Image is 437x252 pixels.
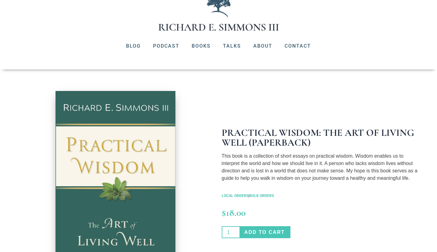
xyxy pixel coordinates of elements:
[217,38,247,54] a: Talks
[222,193,422,199] p: |
[247,38,278,54] a: About
[240,226,290,238] button: Add to cart
[222,207,246,219] bdi: 18.00
[222,152,422,182] p: This book is a collection of short essays on practical wisdom. Wisdom enables us to interpret the...
[186,38,217,54] a: Books
[249,194,274,198] a: BULK ORDERS
[222,128,422,148] h1: Practical Wisdom: The Art of Living Well (Paperback)
[222,207,226,219] span: $
[120,38,147,54] a: Blog
[222,226,240,238] input: Product quantity
[147,38,186,54] a: Podcast
[278,38,317,54] a: Contact
[222,194,248,198] a: LOCAL ORDERS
